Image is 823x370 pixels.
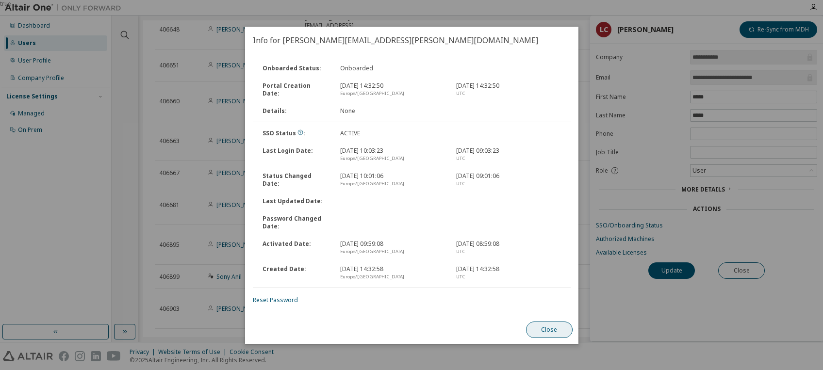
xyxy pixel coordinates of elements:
div: Europe/[GEOGRAPHIC_DATA] [340,180,444,188]
div: [DATE] 09:03:23 [450,147,567,162]
button: Close [526,322,572,338]
div: UTC [456,273,561,281]
div: SSO Status : [257,129,334,137]
div: [DATE] 14:32:50 [450,82,567,97]
div: UTC [456,248,561,256]
div: Details : [257,107,334,115]
div: Europe/[GEOGRAPHIC_DATA] [340,273,444,281]
div: Activated Date : [257,240,334,256]
div: UTC [456,155,561,162]
div: [DATE] 10:01:06 [334,172,450,188]
div: Onboarded [334,64,450,72]
div: Last Login Date : [257,147,334,162]
div: [DATE] 09:01:06 [450,172,567,188]
div: None [334,107,450,115]
div: ACTIVE [334,129,450,137]
div: [DATE] 14:32:58 [334,265,450,281]
div: Portal Creation Date : [257,82,334,97]
div: Created Date : [257,265,334,281]
div: Status Changed Date : [257,172,334,188]
div: Europe/[GEOGRAPHIC_DATA] [340,90,444,97]
div: [DATE] 08:59:08 [450,240,567,256]
div: Europe/[GEOGRAPHIC_DATA] [340,248,444,256]
div: Europe/[GEOGRAPHIC_DATA] [340,155,444,162]
div: UTC [456,90,561,97]
h2: Info for [PERSON_NAME][EMAIL_ADDRESS][PERSON_NAME][DOMAIN_NAME] [245,27,578,54]
a: Reset Password [253,296,298,304]
div: Onboarded Status : [257,64,334,72]
div: [DATE] 14:32:50 [334,82,450,97]
div: UTC [456,180,561,188]
div: [DATE] 14:32:58 [450,265,567,281]
div: [DATE] 10:03:23 [334,147,450,162]
div: [DATE] 09:59:08 [334,240,450,256]
div: Password Changed Date : [257,215,334,230]
div: Last Updated Date : [257,197,334,205]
